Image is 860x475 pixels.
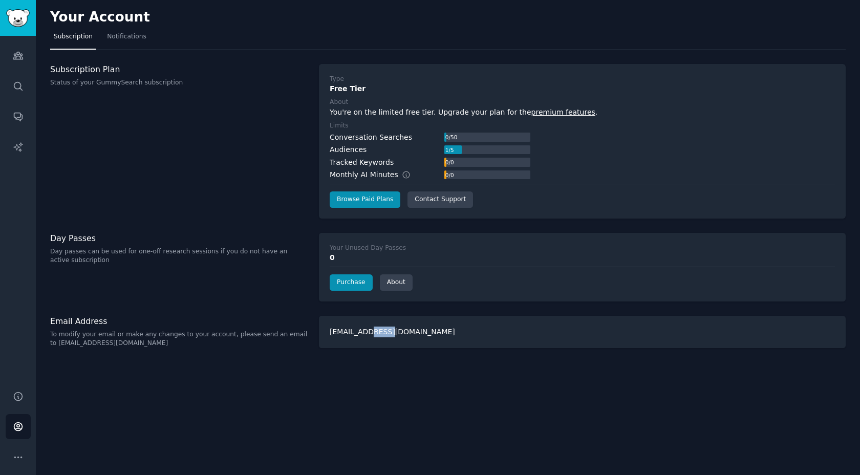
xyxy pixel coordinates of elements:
[50,233,308,244] h3: Day Passes
[380,274,413,291] a: About
[444,133,458,142] div: 0 / 50
[330,98,348,107] div: About
[330,132,412,143] div: Conversation Searches
[50,316,308,327] h3: Email Address
[531,108,595,116] a: premium features
[103,29,150,50] a: Notifications
[50,78,308,88] p: Status of your GummySearch subscription
[330,252,835,263] div: 0
[50,9,150,26] h2: Your Account
[50,64,308,75] h3: Subscription Plan
[330,191,400,208] a: Browse Paid Plans
[330,157,394,168] div: Tracked Keywords
[444,145,455,155] div: 1 / 5
[330,244,406,253] div: Your Unused Day Passes
[50,247,308,265] p: Day passes can be used for one-off research sessions if you do not have an active subscription
[50,330,308,348] p: To modify your email or make any changes to your account, please send an email to [EMAIL_ADDRESS]...
[107,32,146,41] span: Notifications
[50,29,96,50] a: Subscription
[444,170,455,180] div: 0 / 0
[407,191,473,208] a: Contact Support
[330,274,373,291] a: Purchase
[319,316,846,348] div: [EMAIL_ADDRESS][DOMAIN_NAME]
[330,83,835,94] div: Free Tier
[444,158,455,167] div: 0 / 0
[330,169,421,180] div: Monthly AI Minutes
[330,144,367,155] div: Audiences
[330,107,835,118] div: You're on the limited free tier. Upgrade your plan for the .
[54,32,93,41] span: Subscription
[6,9,30,27] img: GummySearch logo
[330,121,349,131] div: Limits
[330,75,344,84] div: Type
